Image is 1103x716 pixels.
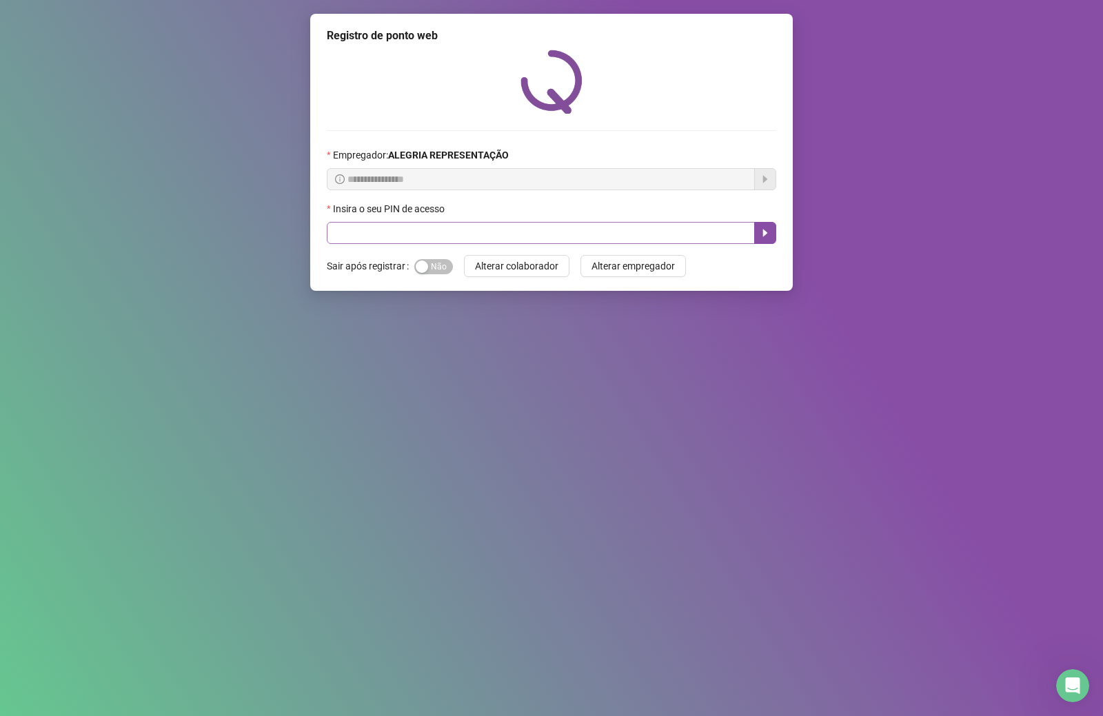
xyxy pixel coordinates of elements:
iframe: Intercom live chat [1056,669,1089,702]
label: Insira o seu PIN de acesso [327,201,454,216]
span: Empregador : [333,147,509,163]
img: QRPoint [520,50,583,114]
span: info-circle [335,174,345,184]
label: Sair após registrar [327,255,414,277]
div: Registro de ponto web [327,28,776,44]
strong: ALEGRIA REPRESENTAÇÃO [388,150,509,161]
button: Alterar empregador [580,255,686,277]
span: caret-right [760,227,771,238]
span: Alterar empregador [591,258,675,274]
span: Alterar colaborador [475,258,558,274]
button: Alterar colaborador [464,255,569,277]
